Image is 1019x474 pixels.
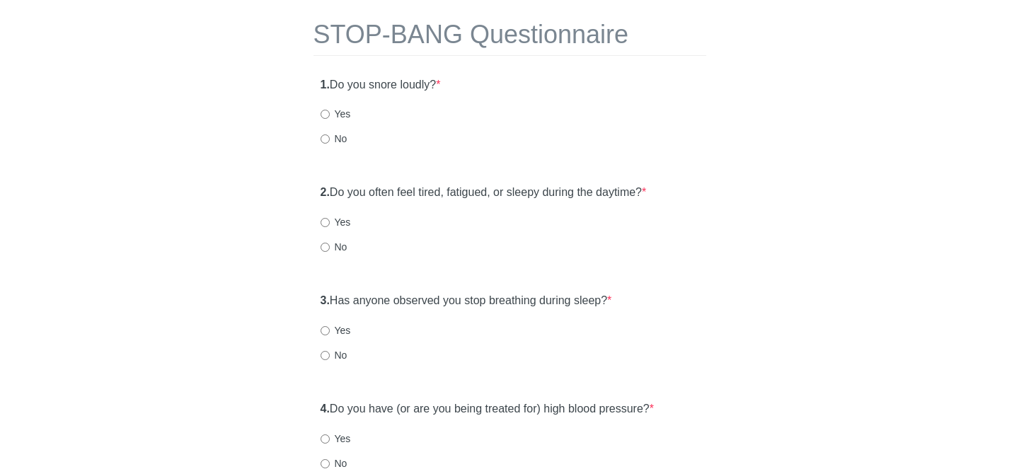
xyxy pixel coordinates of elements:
[321,459,330,468] input: No
[321,132,347,146] label: No
[321,107,351,121] label: Yes
[313,21,706,56] h1: STOP-BANG Questionnaire
[321,293,612,309] label: Has anyone observed you stop breathing during sleep?
[321,79,330,91] strong: 1.
[321,240,347,254] label: No
[321,323,351,337] label: Yes
[321,348,347,362] label: No
[321,326,330,335] input: Yes
[321,77,441,93] label: Do you snore loudly?
[321,294,330,306] strong: 3.
[321,403,330,415] strong: 4.
[321,351,330,360] input: No
[321,186,330,198] strong: 2.
[321,218,330,227] input: Yes
[321,215,351,229] label: Yes
[321,432,351,446] label: Yes
[321,185,647,201] label: Do you often feel tired, fatigued, or sleepy during the daytime?
[321,134,330,144] input: No
[321,434,330,444] input: Yes
[321,243,330,252] input: No
[321,401,654,417] label: Do you have (or are you being treated for) high blood pressure?
[321,110,330,119] input: Yes
[321,456,347,470] label: No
